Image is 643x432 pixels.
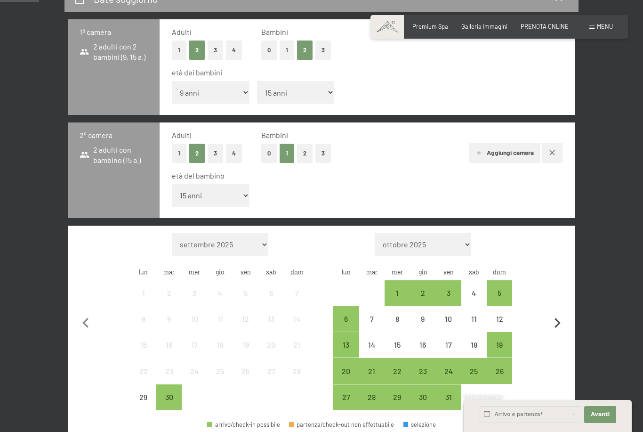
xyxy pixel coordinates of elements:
div: 11 [462,315,486,339]
div: arrivo/check-in non effettuabile [410,332,435,358]
div: 8 [132,315,155,339]
div: 9 [411,315,434,339]
div: Wed Sep 10 2025 [182,306,207,332]
div: Tue Sep 30 2025 [156,384,182,410]
div: arrivo/check-in possibile [435,358,461,383]
abbr: domenica [493,268,506,276]
span: Menu [597,23,613,30]
div: arrivo/check-in non effettuabile [258,280,284,306]
div: Wed Oct 01 2025 [385,280,410,306]
div: Tue Oct 21 2025 [359,358,385,383]
div: Fri Sep 26 2025 [233,358,258,383]
div: Sun Sep 21 2025 [284,332,309,358]
button: 0 [261,144,277,163]
abbr: sabato [266,268,276,276]
div: arrivo/check-in non effettuabile [131,358,156,383]
div: 25 [462,367,486,391]
div: arrivo/check-in possibile [359,358,385,383]
div: arrivo/check-in non effettuabile [182,358,207,383]
div: 30 [411,393,434,417]
div: Thu Oct 09 2025 [410,306,435,332]
div: Mon Sep 01 2025 [131,280,156,306]
div: 22 [132,367,155,391]
div: 18 [462,341,486,365]
div: arrivo/check-in non effettuabile [131,306,156,332]
button: 4 [226,41,242,60]
div: arrivo/check-in possibile [385,358,410,383]
button: 1 [280,41,294,60]
div: 4 [209,289,232,313]
div: Tue Sep 02 2025 [156,280,182,306]
div: arrivo/check-in possibile [385,384,410,410]
div: 31 [436,393,460,417]
abbr: martedì [163,268,175,276]
div: Sat Oct 25 2025 [461,358,487,383]
div: Wed Sep 24 2025 [182,358,207,383]
div: 14 [285,315,308,339]
div: 29 [386,393,409,417]
button: Avanti [584,406,616,423]
div: arrivo/check-in non effettuabile [156,358,182,383]
div: arrivo/check-in possibile [333,332,359,358]
div: 12 [488,315,511,339]
div: Mon Oct 13 2025 [333,332,359,358]
a: PRENOTA ONLINE [521,23,569,30]
div: arrivo/check-in possibile [410,384,435,410]
div: arrivo/check-in possibile [333,358,359,383]
a: Premium Spa [412,23,448,30]
div: arrivo/check-in non effettuabile [385,306,410,332]
div: Thu Oct 02 2025 [410,280,435,306]
div: arrivo/check-in non effettuabile [131,384,156,410]
span: 2 adulti con 2 bambini (9, 15 a.) [80,41,148,63]
div: arrivo/check-in non effettuabile [258,332,284,358]
div: 26 [488,367,511,391]
div: 28 [360,393,384,417]
div: 21 [285,341,308,365]
abbr: venerdì [443,268,454,276]
div: arrivo/check-in non effettuabile [461,306,487,332]
div: Wed Oct 22 2025 [385,358,410,383]
div: arrivo/check-in non effettuabile [208,332,233,358]
div: 23 [411,367,434,391]
button: 0 [261,41,277,60]
div: selezione [403,422,436,428]
button: Aggiungi camera [469,143,540,163]
div: Fri Sep 12 2025 [233,306,258,332]
div: 19 [488,341,511,365]
div: 16 [157,341,181,365]
div: età del bambino [172,171,555,181]
h3: 1º camera [80,27,148,37]
div: Fri Oct 10 2025 [435,306,461,332]
div: 1 [386,289,409,313]
div: arrivo/check-in non effettuabile [461,280,487,306]
div: arrivo/check-in non effettuabile [487,306,512,332]
div: arrivo/check-in possibile [410,358,435,383]
div: 20 [259,341,283,365]
div: Thu Oct 30 2025 [410,384,435,410]
div: Thu Sep 18 2025 [208,332,233,358]
div: Wed Sep 03 2025 [182,280,207,306]
div: Mon Sep 15 2025 [131,332,156,358]
div: 6 [334,315,358,339]
button: 2 [189,144,205,163]
div: arrivo/check-in non effettuabile [233,358,258,383]
div: 2 [157,289,181,313]
div: arrivo/check-in non effettuabile [182,280,207,306]
div: Thu Sep 25 2025 [208,358,233,383]
abbr: lunedì [139,268,148,276]
div: arrivo/check-in non effettuabile [233,306,258,332]
div: Sat Sep 27 2025 [258,358,284,383]
div: Sun Oct 12 2025 [487,306,512,332]
div: arrivo/check-in non effettuabile [182,306,207,332]
div: 8 [386,315,409,339]
div: Sat Sep 13 2025 [258,306,284,332]
div: Wed Oct 29 2025 [385,384,410,410]
abbr: domenica [290,268,304,276]
div: arrivo/check-in non effettuabile [284,358,309,383]
div: arrivo/check-in possibile [333,306,359,332]
button: 4 [226,144,242,163]
div: 4 [462,289,486,313]
div: arrivo/check-in non effettuabile [233,280,258,306]
div: 29 [132,393,155,417]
